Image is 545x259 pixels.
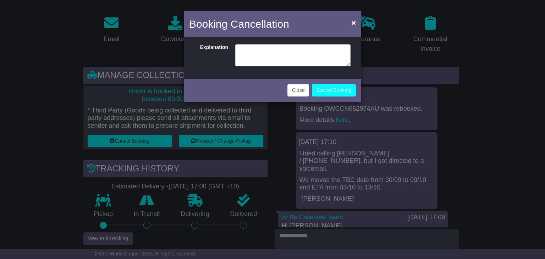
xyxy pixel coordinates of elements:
button: Cancel Booking [312,84,356,97]
button: Close [348,15,359,30]
h4: Booking Cancellation [189,16,289,32]
span: × [352,18,356,27]
label: Explanation [191,44,232,65]
button: Close [287,84,309,97]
